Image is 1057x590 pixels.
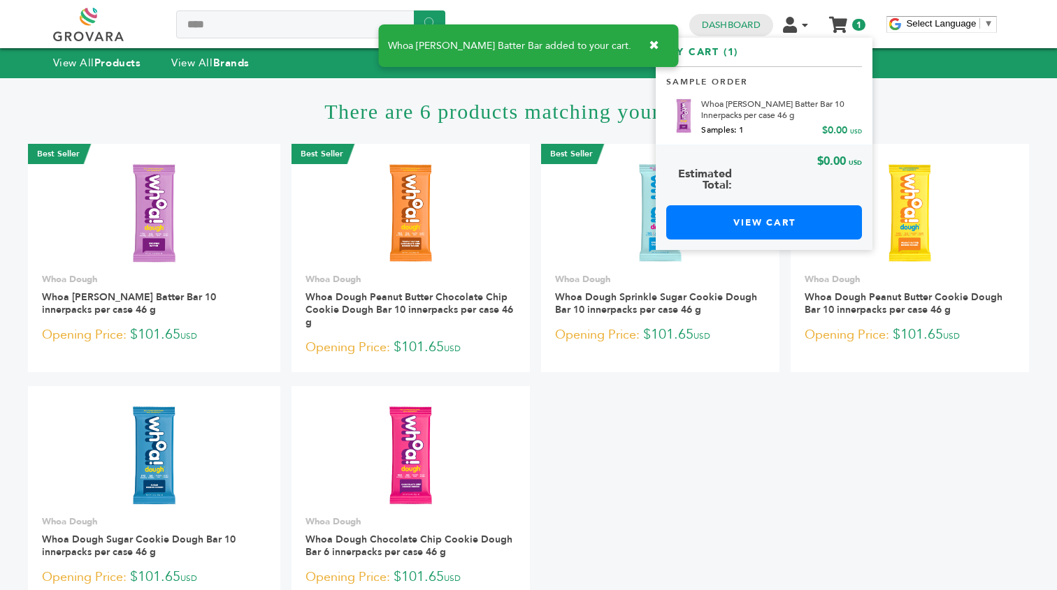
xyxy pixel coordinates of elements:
[702,19,761,31] a: Dashboard
[984,18,993,29] span: ▼
[666,205,862,239] a: View Cart
[852,19,865,31] span: 1
[666,162,742,197] span: Estimated Total:
[817,154,846,169] span: $0.00
[42,515,266,528] p: Whoa Dough
[360,405,461,506] img: Whoa Dough Chocolate Chip Cookie Dough Bar 6 innerpacks per case 46 g
[180,573,197,584] span: USD
[906,18,976,29] span: Select Language
[305,567,516,588] p: $101.65
[42,290,216,316] a: Whoa [PERSON_NAME] Batter Bar 10 innerpacks per case 46 g
[849,158,862,167] span: USD
[444,343,461,354] span: USD
[943,330,960,341] span: USD
[103,405,205,506] img: Whoa Dough Sugar Cookie Dough Bar 10 innerpacks per case 46 g
[979,18,980,29] span: ​
[305,568,390,587] span: Opening Price:
[42,568,127,587] span: Opening Price:
[94,56,141,70] strong: Products
[830,13,846,27] a: My Cart
[42,325,127,344] span: Opening Price:
[305,290,513,329] a: Whoa Dough Peanut Butter Chocolate Chip Cookie Dough Bar 10 innerpacks per case 46 g
[305,337,516,358] p: $101.65
[176,10,445,38] input: Search a product or brand...
[42,567,266,588] p: $101.65
[42,325,266,346] p: $101.65
[305,338,390,357] span: Opening Price:
[42,533,236,559] a: Whoa Dough Sugar Cookie Dough Bar 10 innerpacks per case 46 g
[805,325,1015,346] p: $101.65
[555,290,757,316] a: Whoa Dough Sprinkle Sugar Cookie Dough Bar 10 innerpacks per case 46 g
[666,45,862,67] h5: My Cart (1)
[28,78,1029,144] h1: There are 6 products matching your search.
[805,290,1002,316] a: Whoa Dough Peanut Butter Cookie Dough Bar 10 innerpacks per case 46 g
[666,67,862,88] p: Sample Order
[850,128,862,135] span: USD
[388,41,631,51] span: Whoa [PERSON_NAME] Batter Bar added to your cart.
[701,98,856,121] a: Whoa [PERSON_NAME] Batter Bar 10 innerpacks per case 46 g
[555,325,765,346] p: $101.65
[610,163,711,264] img: Whoa Dough Sprinkle Sugar Cookie Dough Bar 10 innerpacks per case 46 g
[638,31,670,60] button: ✖
[53,56,141,70] a: View AllProducts
[701,124,744,135] span: Samples: 1
[103,163,205,264] img: Whoa Dough Brownie Batter Bar 10 innerpacks per case 46 g
[42,273,266,286] p: Whoa Dough
[180,330,197,341] span: USD
[859,163,961,264] img: Whoa Dough Peanut Butter Cookie Dough Bar 10 innerpacks per case 46 g
[555,325,640,344] span: Opening Price:
[555,273,765,286] p: Whoa Dough
[444,573,461,584] span: USD
[305,515,516,528] p: Whoa Dough
[906,18,993,29] a: Select Language​
[305,533,512,559] a: Whoa Dough Chocolate Chip Cookie Dough Bar 6 innerpacks per case 46 g
[213,56,250,70] strong: Brands
[305,273,516,286] p: Whoa Dough
[822,124,847,137] span: $0.00
[805,325,889,344] span: Opening Price:
[693,330,710,341] span: USD
[805,273,1015,286] p: Whoa Dough
[360,163,461,264] img: Whoa Dough Peanut Butter Chocolate Chip Cookie Dough Bar 10 innerpacks per case 46 g
[171,56,250,70] a: View AllBrands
